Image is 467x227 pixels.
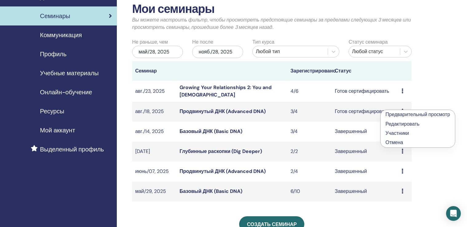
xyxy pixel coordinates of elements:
[332,142,398,162] td: Завершенный
[287,142,332,162] td: 2/2
[446,206,461,221] div: Open Intercom Messenger
[256,48,325,55] div: Любой тип
[132,46,183,58] div: май/28, 2025
[132,2,412,16] h2: Мои семинары
[386,139,450,146] p: Отмена
[386,121,420,127] a: Редактировать
[40,88,92,97] span: Онлайн-обучение
[287,182,332,202] td: 6/10
[287,81,332,102] td: 4/6
[132,16,412,31] p: Вы можете настроить фильтр, чтобы просмотреть предстоящие семинары за пределами следующих 3 месяц...
[180,108,266,115] a: Продвинутый ДНК (Advanced DNA)
[386,130,409,136] a: Участники
[132,182,176,202] td: май/29, 2025
[132,61,176,81] th: Семинар
[40,126,75,135] span: Мой аккаунт
[332,61,398,81] th: Статус
[332,122,398,142] td: Завершенный
[40,49,66,59] span: Профиль
[332,81,398,102] td: Готов сертифицировать
[132,162,176,182] td: июнь/07, 2025
[192,46,243,58] div: нояб./28, 2025
[252,38,274,46] label: Тип курса
[287,162,332,182] td: 2/4
[352,48,397,55] div: Любой статус
[180,188,242,194] a: Базовый ДНК (Basic DNA)
[132,102,176,122] td: авг./18, 2025
[287,102,332,122] td: 3/4
[132,142,176,162] td: [DATE]
[132,38,168,46] label: Не раньше, чем
[132,81,176,102] td: авг./23, 2025
[332,102,398,122] td: Готов сертифицировать
[332,162,398,182] td: Завершенный
[40,145,104,154] span: Выделенный профиль
[180,168,266,174] a: Продвинутый ДНК (Advanced DNA)
[132,122,176,142] td: авг./14, 2025
[180,148,262,155] a: Глубинные раскопки (Dig Deeper)
[40,11,70,21] span: Семинары
[180,128,242,135] a: Базовый ДНК (Basic DNA)
[180,84,271,98] a: Growing Your Relationships 2: You and [DEMOGRAPHIC_DATA]
[332,182,398,202] td: Завершенный
[386,111,450,118] a: Предварительный просмотр
[40,107,64,116] span: Ресурсы
[287,122,332,142] td: 3/4
[349,38,388,46] label: Статус семинара
[40,30,82,40] span: Коммуникация
[40,68,99,78] span: Учебные материалы
[192,38,213,46] label: Не после
[287,61,332,81] th: Зарегистрировано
